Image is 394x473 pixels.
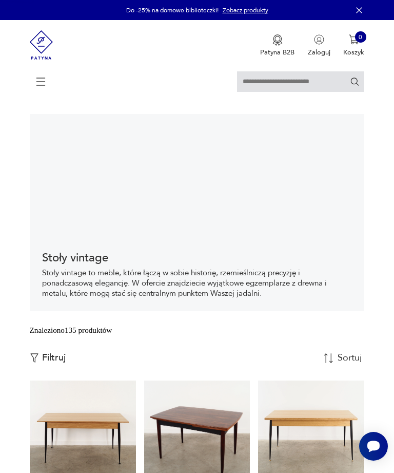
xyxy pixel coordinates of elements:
[314,34,324,45] img: Ikonka użytkownika
[343,48,364,57] p: Koszyk
[30,353,39,363] img: Ikonka filtrowania
[308,48,330,57] p: Zaloguj
[30,20,53,70] img: Patyna - sklep z meblami i dekoracjami vintage
[272,34,283,46] img: Ikona medalu
[359,432,388,461] iframe: Smartsupp widget button
[42,252,352,264] h1: Stoły vintage
[308,34,330,57] button: Zaloguj
[343,34,364,57] button: 0Koszyk
[126,6,219,14] p: Do -25% na domowe biblioteczki!
[30,352,66,364] button: Filtruj
[223,6,268,14] a: Zobacz produkty
[260,48,294,57] p: Patyna B2B
[355,31,366,43] div: 0
[42,268,352,299] p: Stoły vintage to meble, które łączą w sobie historię, rzemieślniczą precyzję i ponadczasową elega...
[338,353,363,363] div: Sortuj według daty dodania
[30,325,112,336] div: Znaleziono 135 produktów
[42,352,66,364] p: Filtruj
[260,34,294,57] a: Ikona medaluPatyna B2B
[324,353,333,363] img: Sort Icon
[349,34,359,45] img: Ikona koszyka
[350,77,360,86] button: Szukaj
[260,34,294,57] button: Patyna B2B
